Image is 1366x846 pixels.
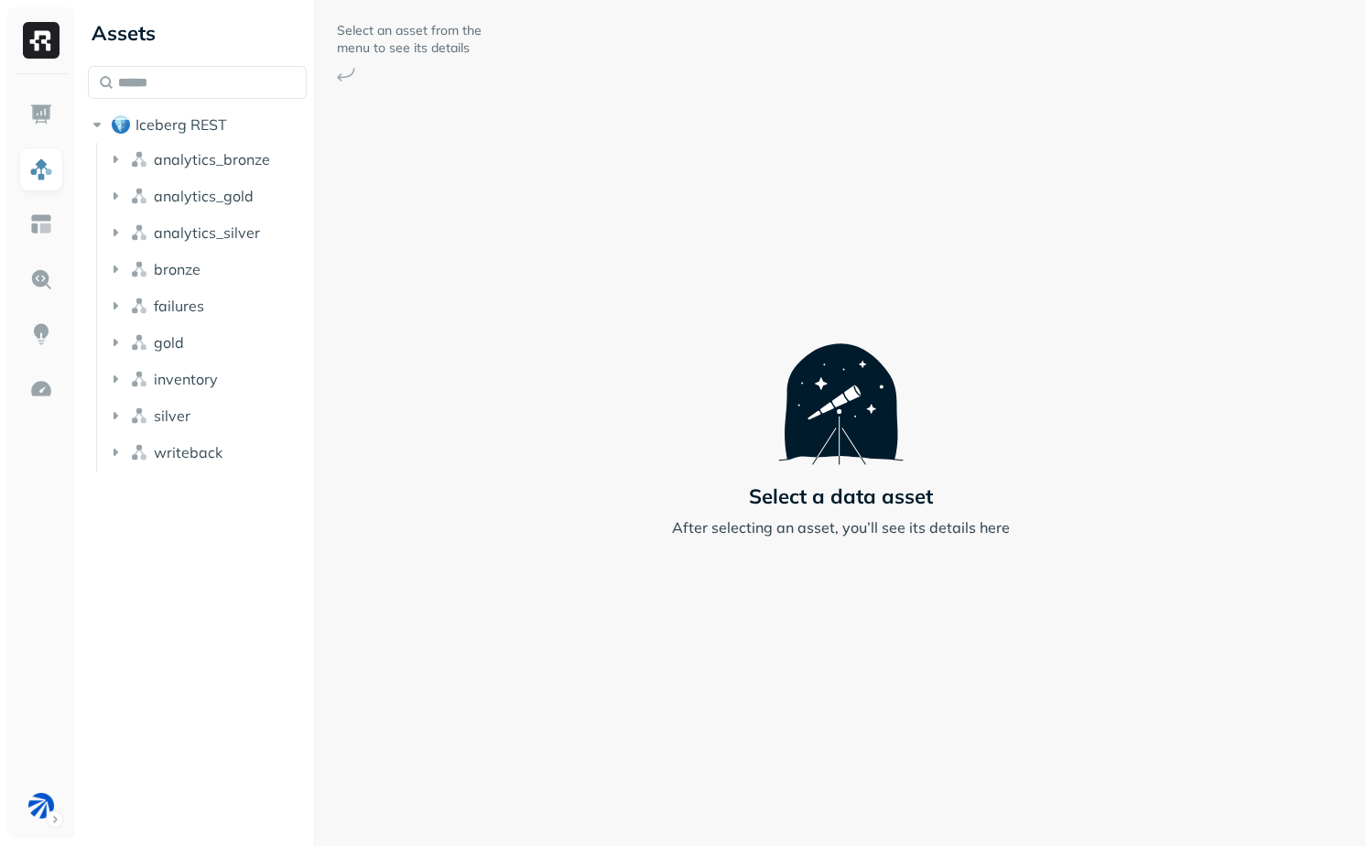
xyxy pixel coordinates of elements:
[130,223,148,242] img: namespace
[130,187,148,205] img: namespace
[130,370,148,388] img: namespace
[29,267,53,291] img: Query Explorer
[749,483,933,509] p: Select a data asset
[778,308,904,465] img: Telescope
[106,291,308,320] button: failures
[154,443,222,461] span: writeback
[154,407,190,425] span: silver
[106,364,308,394] button: inventory
[106,218,308,247] button: analytics_silver
[106,255,308,284] button: bronze
[130,297,148,315] img: namespace
[29,212,53,236] img: Asset Explorer
[136,115,227,134] span: Iceberg REST
[29,103,53,126] img: Dashboard
[88,110,307,139] button: Iceberg REST
[337,22,483,57] p: Select an asset from the menu to see its details
[154,260,201,278] span: bronze
[130,333,148,352] img: namespace
[672,516,1010,538] p: After selecting an asset, you’ll see its details here
[130,443,148,461] img: namespace
[130,260,148,278] img: namespace
[106,181,308,211] button: analytics_gold
[154,297,204,315] span: failures
[154,333,184,352] span: gold
[28,793,54,819] img: BAM Staging
[154,187,254,205] span: analytics_gold
[130,407,148,425] img: namespace
[29,322,53,346] img: Insights
[29,377,53,401] img: Optimization
[29,157,53,181] img: Assets
[88,18,307,48] div: Assets
[154,223,260,242] span: analytics_silver
[23,22,60,59] img: Ryft
[112,115,130,134] img: root
[106,145,308,174] button: analytics_bronze
[106,438,308,467] button: writeback
[154,150,270,168] span: analytics_bronze
[337,68,355,81] img: Arrow
[106,328,308,357] button: gold
[154,370,218,388] span: inventory
[106,401,308,430] button: silver
[130,150,148,168] img: namespace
